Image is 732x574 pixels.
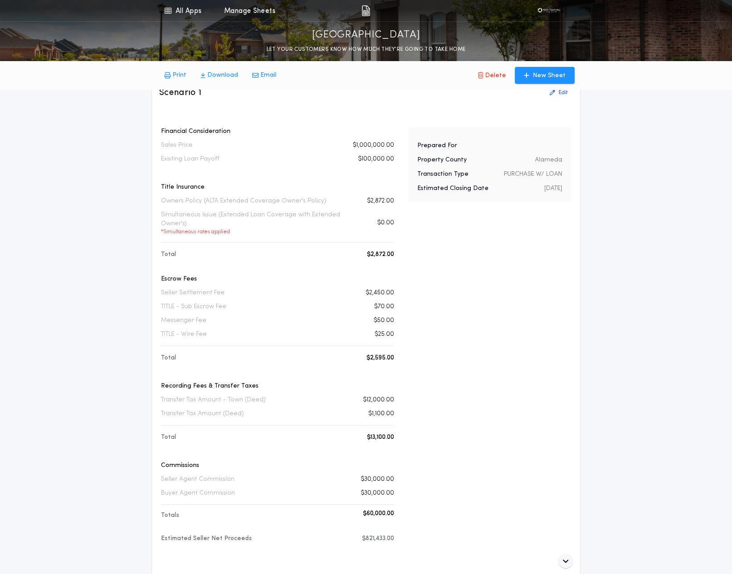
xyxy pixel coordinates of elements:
p: Owners Policy (ALTA Extended Coverage Owner's Policy) [161,197,326,206]
p: * Simultaneous rates applied [161,228,354,235]
p: Estimated Closing Date [417,184,489,193]
p: Title Insurance [161,183,394,192]
p: Escrow Fees [161,275,394,284]
p: Total [161,433,176,442]
p: $30,000.00 [361,475,394,484]
p: Total [161,354,176,363]
p: TITLE - Wire Fee [161,330,207,339]
p: $12,000.00 [363,396,394,405]
button: Email [245,67,284,83]
button: Delete [471,67,513,84]
p: $1,100.00 [368,409,394,418]
p: New Sheet [533,71,566,80]
p: $2,450.00 [366,289,394,297]
p: Transaction Type [417,170,469,179]
p: Seller Settlement Fee [161,289,225,297]
p: TITLE - Sub Escrow Fee [161,302,226,311]
p: Messenger Fee [161,316,206,325]
p: Existing Loan Payoff [161,155,219,164]
p: Prepared For [417,141,457,150]
p: Alameda [535,156,562,165]
p: Seller Agent Commission [161,475,234,484]
p: Download [207,71,238,80]
button: New Sheet [515,67,575,84]
p: Property County [417,156,467,165]
p: Total [161,250,176,259]
p: $0.00 [377,219,394,227]
p: Print [173,71,186,80]
p: Buyer Agent Commission [161,489,235,498]
p: $70.00 [374,302,394,311]
p: Transfer Tax Amount (Deed) [161,409,244,418]
p: Recording Fees & Transfer Taxes [161,382,394,391]
p: Simultaneous Issue (Extended Loan Coverage with Extended Owner's) [161,211,354,235]
p: Delete [485,71,506,80]
p: $30,000.00 [361,489,394,498]
p: $50.00 [374,316,394,325]
button: Download [193,67,245,83]
p: Transfer Tax Amount - Town (Deed) [161,396,266,405]
p: [GEOGRAPHIC_DATA] [312,28,420,42]
p: Email [260,71,276,80]
p: PURCHASE W/ LOAN [504,170,562,179]
p: $2,872.00 [367,197,394,206]
p: [DATE] [544,184,562,193]
button: Print [157,67,193,83]
p: Edit [559,89,568,96]
p: $1,000,000.00 [353,141,394,150]
img: img [362,5,370,16]
p: Estimated Seller Net Proceeds [161,534,252,543]
p: Financial Consideration [161,127,394,136]
p: $60,000.00 [363,509,394,518]
p: $2,595.00 [366,354,394,363]
img: vs-icon [535,6,563,15]
p: $13,100.00 [367,433,394,442]
p: Sales Price [161,141,193,150]
h3: Scenario 1 [159,87,202,99]
p: $821,433.00 [362,534,394,543]
p: $25.00 [374,330,394,339]
p: $100,000.00 [358,155,394,164]
p: Totals [161,511,179,520]
p: Commissions [161,461,394,470]
button: Edit [544,86,573,100]
p: $2,872.00 [367,250,394,259]
p: LET YOUR CUSTOMERS KNOW HOW MUCH THEY’RE GOING TO TAKE HOME [267,45,466,54]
